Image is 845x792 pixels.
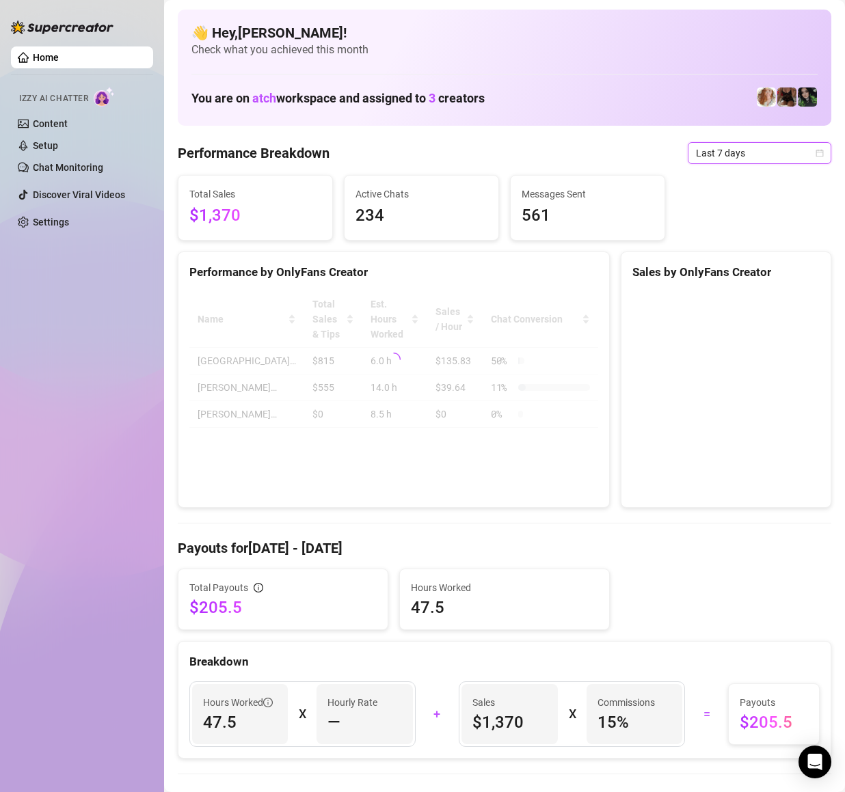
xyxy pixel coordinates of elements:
[33,217,69,228] a: Settings
[327,695,377,710] article: Hourly Rate
[798,87,817,107] img: Salem
[254,583,263,592] span: info-circle
[411,580,598,595] span: Hours Worked
[411,597,598,618] span: 47.5
[33,162,103,173] a: Chat Monitoring
[598,711,671,733] span: 15 %
[94,87,115,107] img: AI Chatter
[203,711,277,733] span: 47.5
[19,92,88,105] span: Izzy AI Chatter
[263,698,273,707] span: info-circle
[472,695,546,710] span: Sales
[189,203,321,229] span: $1,370
[522,203,654,229] span: 561
[189,187,321,202] span: Total Sales
[384,350,403,369] span: loading
[299,703,306,725] div: X
[189,263,598,282] div: Performance by OnlyFans Creator
[189,597,377,618] span: $205.5
[356,203,487,229] span: 234
[33,52,59,63] a: Home
[33,189,125,200] a: Discover Viral Videos
[693,703,720,725] div: =
[429,91,435,105] span: 3
[11,21,113,34] img: logo-BBDzfeDw.svg
[740,711,808,733] span: $205.5
[203,695,273,710] span: Hours Worked
[191,42,818,57] span: Check what you achieved this month
[191,23,818,42] h4: 👋 Hey, [PERSON_NAME] !
[189,580,248,595] span: Total Payouts
[472,711,546,733] span: $1,370
[632,263,820,282] div: Sales by OnlyFans Creator
[33,118,68,129] a: Content
[178,538,831,558] h4: Payouts for [DATE] - [DATE]
[757,87,776,107] img: Amy Pond
[740,695,808,710] span: Payouts
[33,140,58,151] a: Setup
[777,87,796,107] img: Lily Rhyia
[356,187,487,202] span: Active Chats
[799,746,831,778] div: Open Intercom Messenger
[569,703,576,725] div: X
[522,187,654,202] span: Messages Sent
[598,695,655,710] article: Commissions
[189,653,820,671] div: Breakdown
[424,703,451,725] div: +
[696,143,823,163] span: Last 7 days
[816,149,824,157] span: calendar
[327,711,340,733] span: —
[252,91,276,105] span: atch
[178,144,330,163] h4: Performance Breakdown
[191,91,485,106] h1: You are on workspace and assigned to creators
